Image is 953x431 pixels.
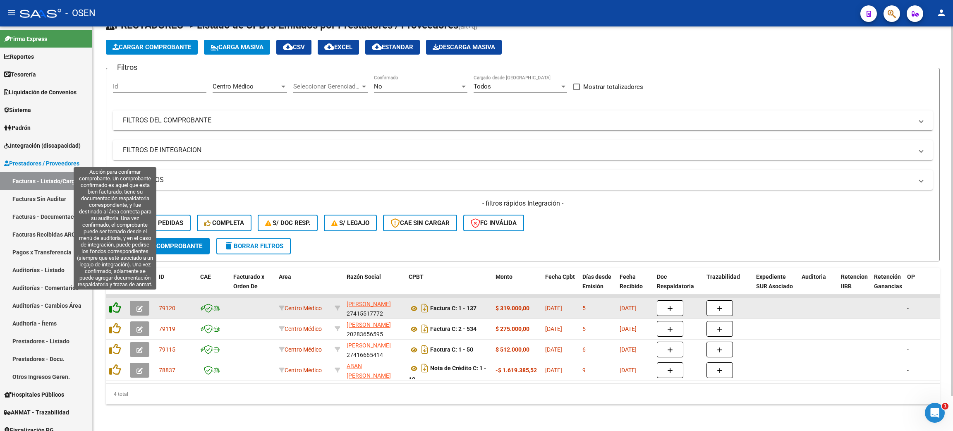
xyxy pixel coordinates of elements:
[907,273,915,280] span: OP
[925,403,945,423] iframe: Intercom live chat
[620,305,637,311] span: [DATE]
[620,367,637,374] span: [DATE]
[279,305,322,311] span: Centro Médico
[283,42,293,52] mat-icon: cloud_download
[347,299,402,317] div: 27415517772
[409,365,486,383] strong: Nota de Crédito C: 1 - 10
[798,268,838,304] datatable-header-cell: Auditoria
[426,40,502,55] button: Descarga Masiva
[654,268,703,304] datatable-header-cell: Doc Respaldatoria
[120,241,130,251] mat-icon: search
[113,215,191,231] button: Conf. no pedidas
[583,82,643,92] span: Mostrar totalizadores
[213,83,254,90] span: Centro Médico
[496,273,512,280] span: Monto
[279,326,322,332] span: Centro Médico
[802,273,826,280] span: Auditoria
[657,273,694,290] span: Doc Respaldatoria
[4,159,79,168] span: Prestadores / Proveedores
[159,367,175,374] span: 78837
[120,219,183,227] span: Conf. no pedidas
[283,43,305,51] span: CSV
[324,43,352,51] span: EXCEL
[582,326,586,332] span: 5
[347,273,381,280] span: Razón Social
[156,268,197,304] datatable-header-cell: ID
[197,268,230,304] datatable-header-cell: CAE
[706,273,740,280] span: Trazabilidad
[542,268,579,304] datatable-header-cell: Fecha Cpbt
[204,40,270,55] button: Carga Masiva
[65,4,96,22] span: - OSEN
[419,322,430,335] i: Descargar documento
[211,43,263,51] span: Carga Masiva
[620,346,637,353] span: [DATE]
[293,83,360,90] span: Seleccionar Gerenciador
[372,42,382,52] mat-icon: cloud_download
[582,305,586,311] span: 5
[496,305,529,311] strong: $ 319.000,00
[383,215,457,231] button: CAE SIN CARGAR
[4,390,64,399] span: Hospitales Públicos
[347,341,402,358] div: 27416665414
[123,146,913,155] mat-panel-title: FILTROS DE INTEGRACION
[365,40,420,55] button: Estandar
[496,326,529,332] strong: $ 275.000,00
[120,242,202,250] span: Buscar Comprobante
[582,367,586,374] span: 9
[159,273,164,280] span: ID
[113,140,933,160] mat-expansion-panel-header: FILTROS DE INTEGRACION
[113,199,933,208] h4: - filtros rápidos Integración -
[347,363,391,379] span: ABAN [PERSON_NAME]
[620,273,643,290] span: Fecha Recibido
[113,62,141,73] h3: Filtros
[430,347,473,353] strong: Factura C: 1 - 50
[907,326,909,332] span: -
[545,326,562,332] span: [DATE]
[113,238,210,254] button: Buscar Comprobante
[276,40,311,55] button: CSV
[756,273,793,290] span: Expediente SUR Asociado
[496,367,537,374] strong: -$ 1.619.385,52
[545,273,575,280] span: Fecha Cpbt
[419,343,430,356] i: Descargar documento
[224,242,283,250] span: Borrar Filtros
[4,34,47,43] span: Firma Express
[936,8,946,18] mat-icon: person
[233,273,264,290] span: Facturado x Orden De
[579,268,616,304] datatable-header-cell: Días desde Emisión
[230,268,275,304] datatable-header-cell: Facturado x Orden De
[216,238,291,254] button: Borrar Filtros
[347,321,391,328] span: [PERSON_NAME]
[4,105,31,115] span: Sistema
[703,268,753,304] datatable-header-cell: Trazabilidad
[374,83,382,90] span: No
[106,40,198,55] button: Cargar Comprobante
[492,268,542,304] datatable-header-cell: Monto
[942,403,948,409] span: 1
[347,320,402,338] div: 20283656595
[841,273,868,290] span: Retencion IIBB
[496,346,529,353] strong: $ 512.000,00
[265,219,311,227] span: S/ Doc Resp.
[471,219,517,227] span: FC Inválida
[372,43,413,51] span: Estandar
[405,268,492,304] datatable-header-cell: CPBT
[123,175,913,184] mat-panel-title: MAS FILTROS
[113,43,191,51] span: Cargar Comprobante
[874,273,902,290] span: Retención Ganancias
[279,346,322,353] span: Centro Médico
[409,273,424,280] span: CPBT
[159,305,175,311] span: 79120
[106,384,940,405] div: 4 total
[463,215,524,231] button: FC Inválida
[838,268,871,304] datatable-header-cell: Retencion IIBB
[4,141,81,150] span: Integración (discapacidad)
[113,110,933,130] mat-expansion-panel-header: FILTROS DEL COMPROBANTE
[582,346,586,353] span: 6
[545,367,562,374] span: [DATE]
[545,346,562,353] span: [DATE]
[197,215,251,231] button: Completa
[343,268,405,304] datatable-header-cell: Razón Social
[7,8,17,18] mat-icon: menu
